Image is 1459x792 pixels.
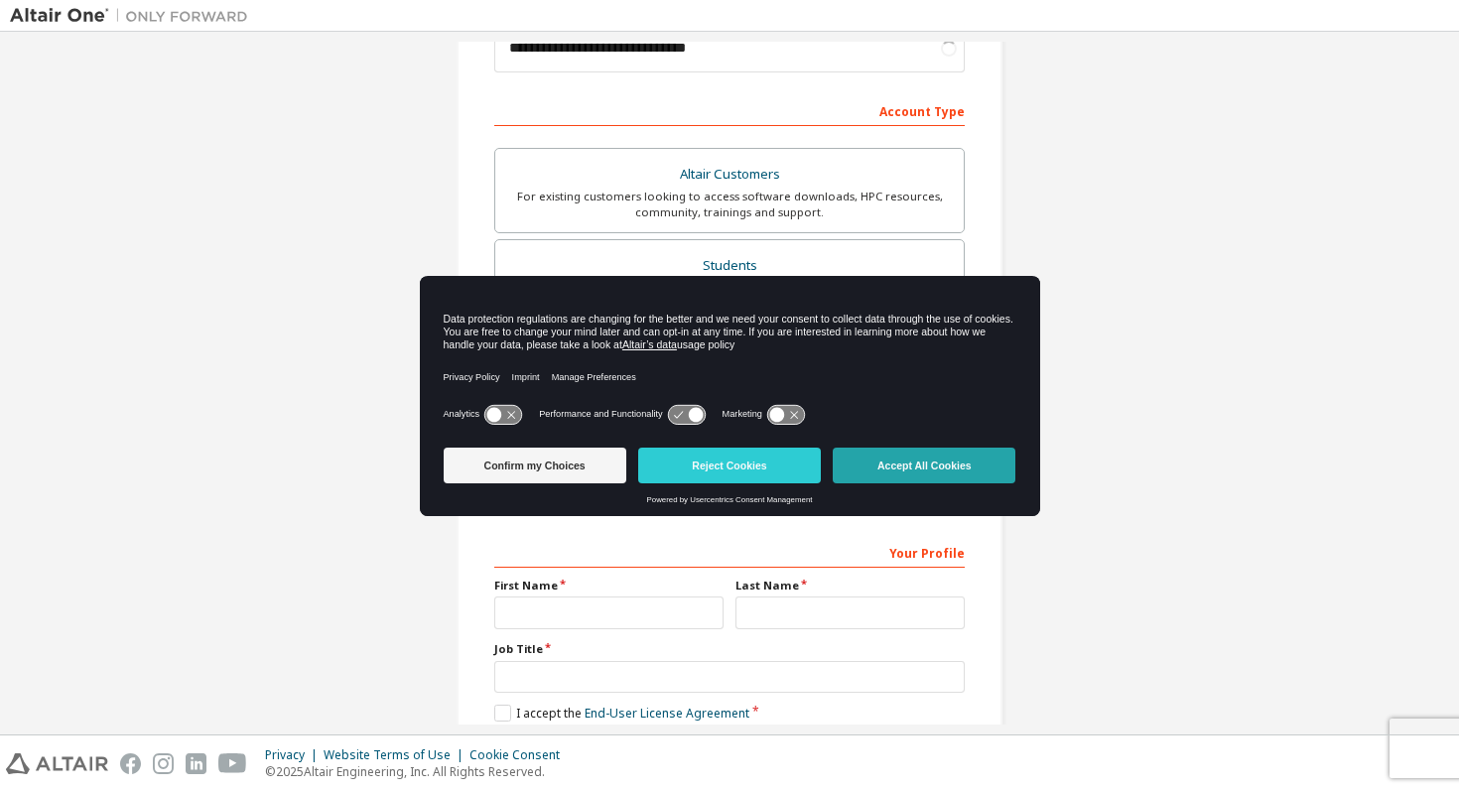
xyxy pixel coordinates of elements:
[218,753,247,774] img: youtube.svg
[735,578,965,594] label: Last Name
[186,753,206,774] img: linkedin.svg
[469,747,572,763] div: Cookie Consent
[120,753,141,774] img: facebook.svg
[324,747,469,763] div: Website Terms of Use
[507,161,952,189] div: Altair Customers
[265,763,572,780] p: © 2025 Altair Engineering, Inc. All Rights Reserved.
[494,536,965,568] div: Your Profile
[265,747,324,763] div: Privacy
[10,6,258,26] img: Altair One
[507,252,952,280] div: Students
[585,705,749,722] a: End-User License Agreement
[6,753,108,774] img: altair_logo.svg
[494,705,749,722] label: I accept the
[153,753,174,774] img: instagram.svg
[507,189,952,220] div: For existing customers looking to access software downloads, HPC resources, community, trainings ...
[494,94,965,126] div: Account Type
[494,641,965,657] label: Job Title
[494,578,724,594] label: First Name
